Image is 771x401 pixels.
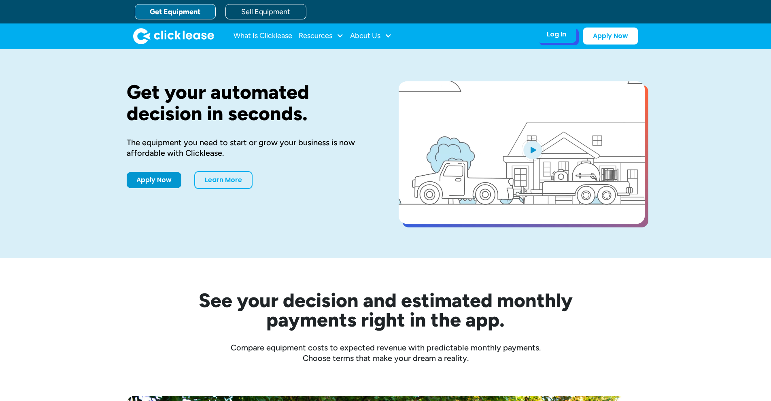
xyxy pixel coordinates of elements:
a: Sell Equipment [225,4,306,19]
h2: See your decision and estimated monthly payments right in the app. [159,291,612,329]
a: open lightbox [399,81,645,224]
a: What Is Clicklease [234,28,292,44]
div: Log In [547,30,566,38]
a: Get Equipment [135,4,216,19]
div: The equipment you need to start or grow your business is now affordable with Clicklease. [127,137,373,158]
img: Blue play button logo on a light blue circular background [522,138,544,161]
a: Apply Now [583,28,638,45]
img: Clicklease logo [133,28,214,44]
a: home [133,28,214,44]
h1: Get your automated decision in seconds. [127,81,373,124]
a: Learn More [194,171,253,189]
a: Apply Now [127,172,181,188]
div: Compare equipment costs to expected revenue with predictable monthly payments. Choose terms that ... [127,342,645,363]
div: About Us [350,28,392,44]
div: Resources [299,28,344,44]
